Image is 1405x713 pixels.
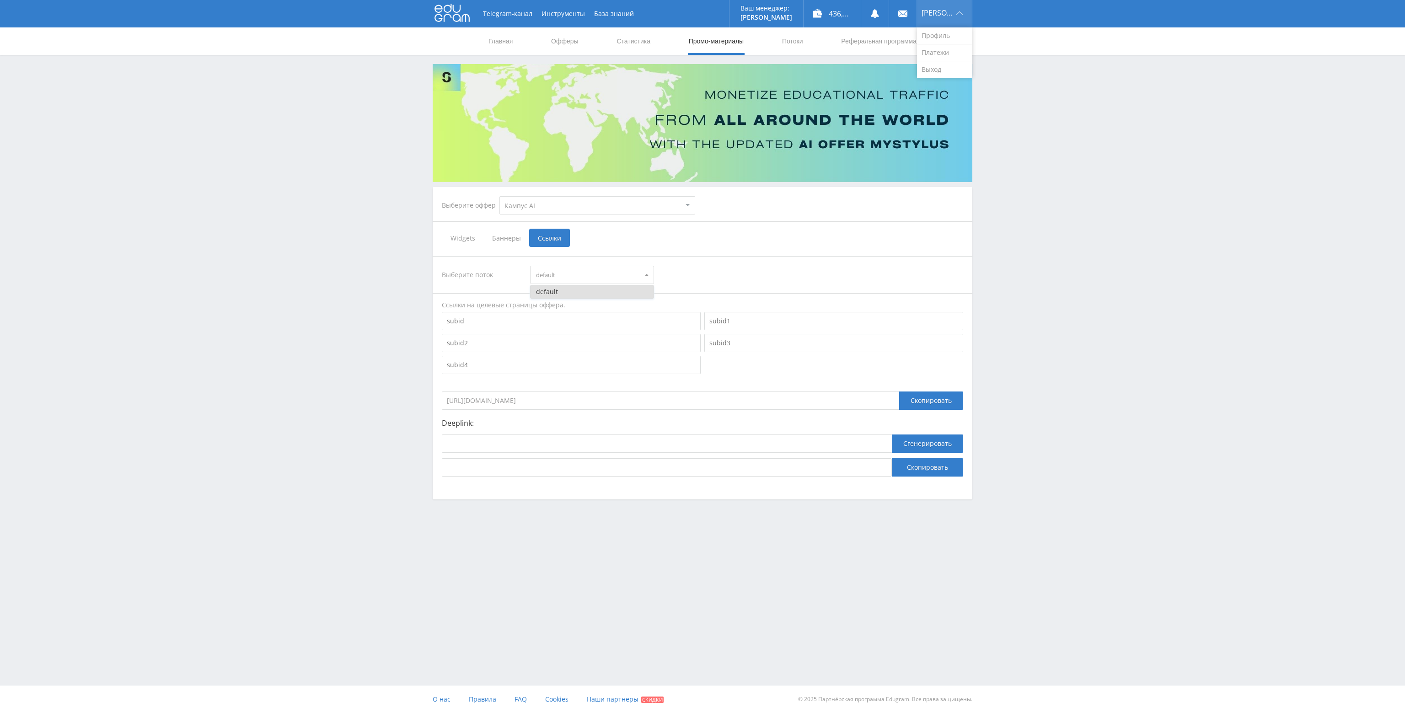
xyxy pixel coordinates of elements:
[442,300,963,310] div: Ссылки на целевые страницы оффера.
[917,44,972,61] a: Платежи
[550,27,579,55] a: Офферы
[442,266,521,284] div: Выберите поток
[488,27,514,55] a: Главная
[529,229,570,247] span: Ссылки
[433,64,972,182] img: Banner
[707,686,972,713] div: © 2025 Партнёрская программа Edugram. Все права защищены.
[442,334,701,352] input: subid2
[469,695,496,703] span: Правила
[917,27,972,44] a: Профиль
[587,686,664,713] a: Наши партнеры Скидки
[442,356,701,374] input: subid4
[433,695,450,703] span: О нас
[892,458,963,477] button: Скопировать
[469,686,496,713] a: Правила
[433,686,450,713] a: О нас
[917,61,972,78] a: Выход
[740,5,792,12] p: Ваш менеджер:
[892,434,963,453] button: Сгенерировать
[483,229,529,247] span: Баннеры
[545,695,568,703] span: Cookies
[515,695,527,703] span: FAQ
[740,14,792,21] p: [PERSON_NAME]
[616,27,651,55] a: Статистика
[587,695,638,703] span: Наши партнеры
[704,312,963,330] input: subid1
[781,27,804,55] a: Потоки
[515,686,527,713] a: FAQ
[536,266,639,284] span: default
[442,229,483,247] span: Widgets
[545,686,568,713] a: Cookies
[922,9,954,16] span: [PERSON_NAME]
[442,419,963,427] p: Deeplink:
[899,391,963,410] div: Скопировать
[641,697,664,703] span: Скидки
[688,27,745,55] a: Промо-материалы
[442,202,499,209] div: Выберите оффер
[704,334,963,352] input: subid3
[840,27,917,55] a: Реферальная программа
[442,312,701,330] input: subid
[531,285,653,298] button: default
